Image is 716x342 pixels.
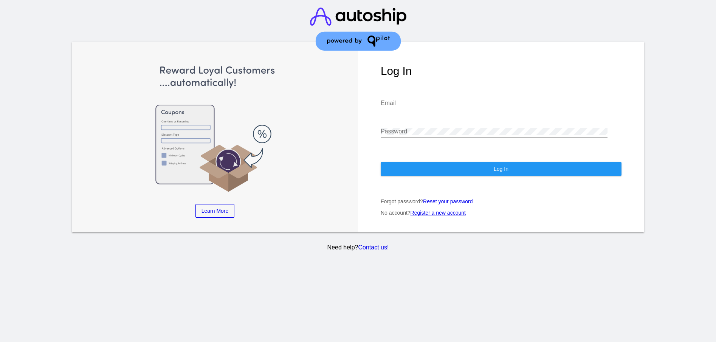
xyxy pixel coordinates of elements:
[381,198,621,204] p: Forgot password?
[494,166,508,172] span: Log In
[201,208,229,214] span: Learn More
[411,210,466,216] a: Register a new account
[358,244,389,251] a: Contact us!
[381,100,608,107] input: Email
[95,65,335,193] img: Apply Coupons Automatically to Scheduled Orders with QPilot
[423,198,473,204] a: Reset your password
[381,162,621,176] button: Log In
[381,65,621,77] h1: Log In
[195,204,235,218] a: Learn More
[381,210,621,216] p: No account?
[70,244,645,251] p: Need help?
